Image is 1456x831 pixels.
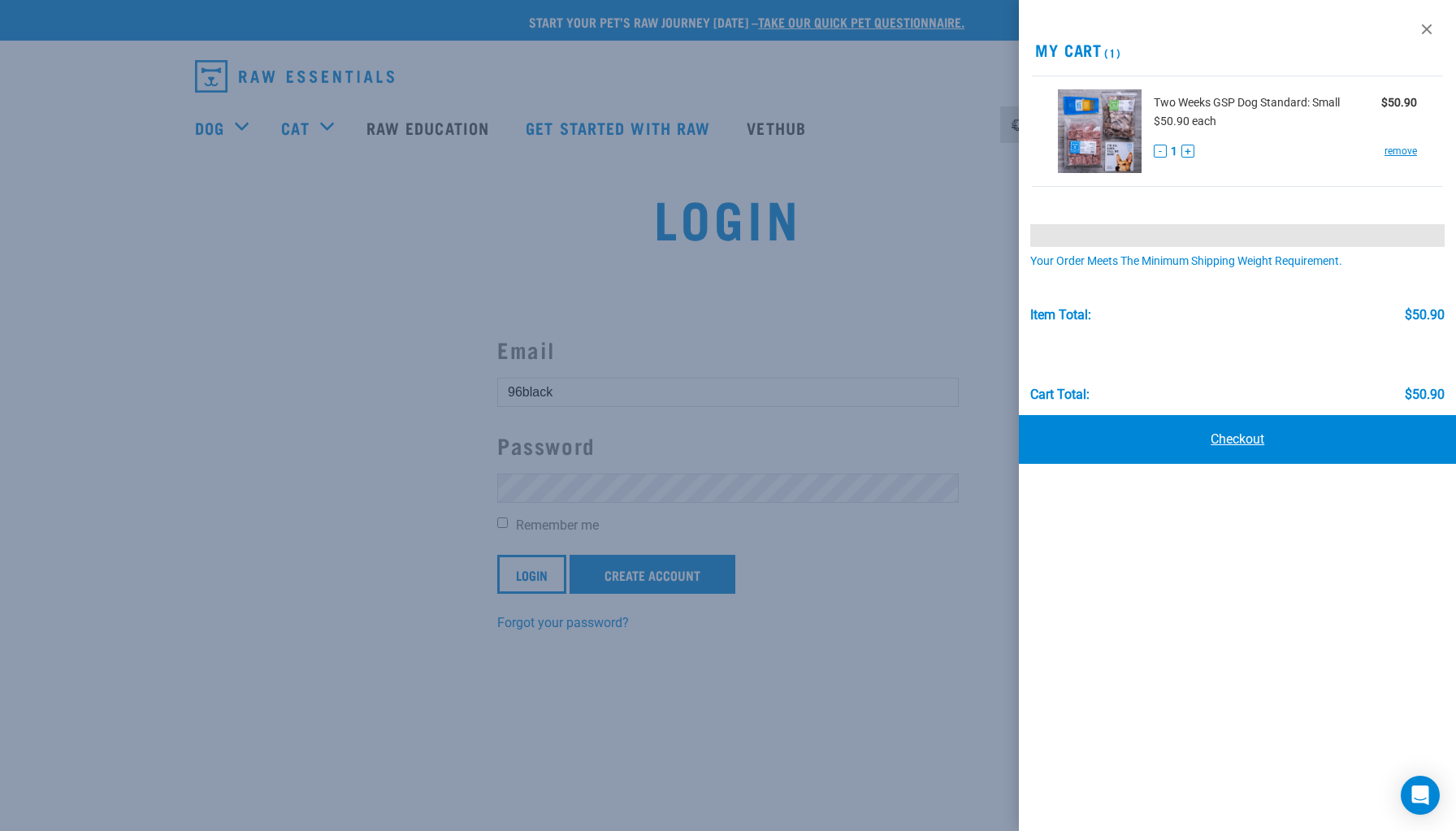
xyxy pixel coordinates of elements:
[1030,255,1445,268] div: Your order meets the minimum shipping weight requirement.
[1154,145,1167,158] button: -
[1405,308,1445,322] div: $50.90
[1030,308,1091,322] div: Item Total:
[1401,776,1440,815] div: Open Intercom Messenger
[1154,94,1340,111] span: Two Weeks GSP Dog Standard: Small
[1019,41,1456,59] h2: My Cart
[1102,50,1120,55] span: (1)
[1058,89,1142,173] img: Get Started Dog (Standard)
[1154,115,1216,128] span: $50.90 each
[1384,144,1417,158] a: remove
[1030,387,1090,402] div: Cart total:
[1181,145,1194,158] button: +
[1405,387,1445,402] div: $50.90
[1171,143,1177,160] span: 1
[1019,415,1456,464] a: Checkout
[1381,96,1417,109] strong: $50.90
